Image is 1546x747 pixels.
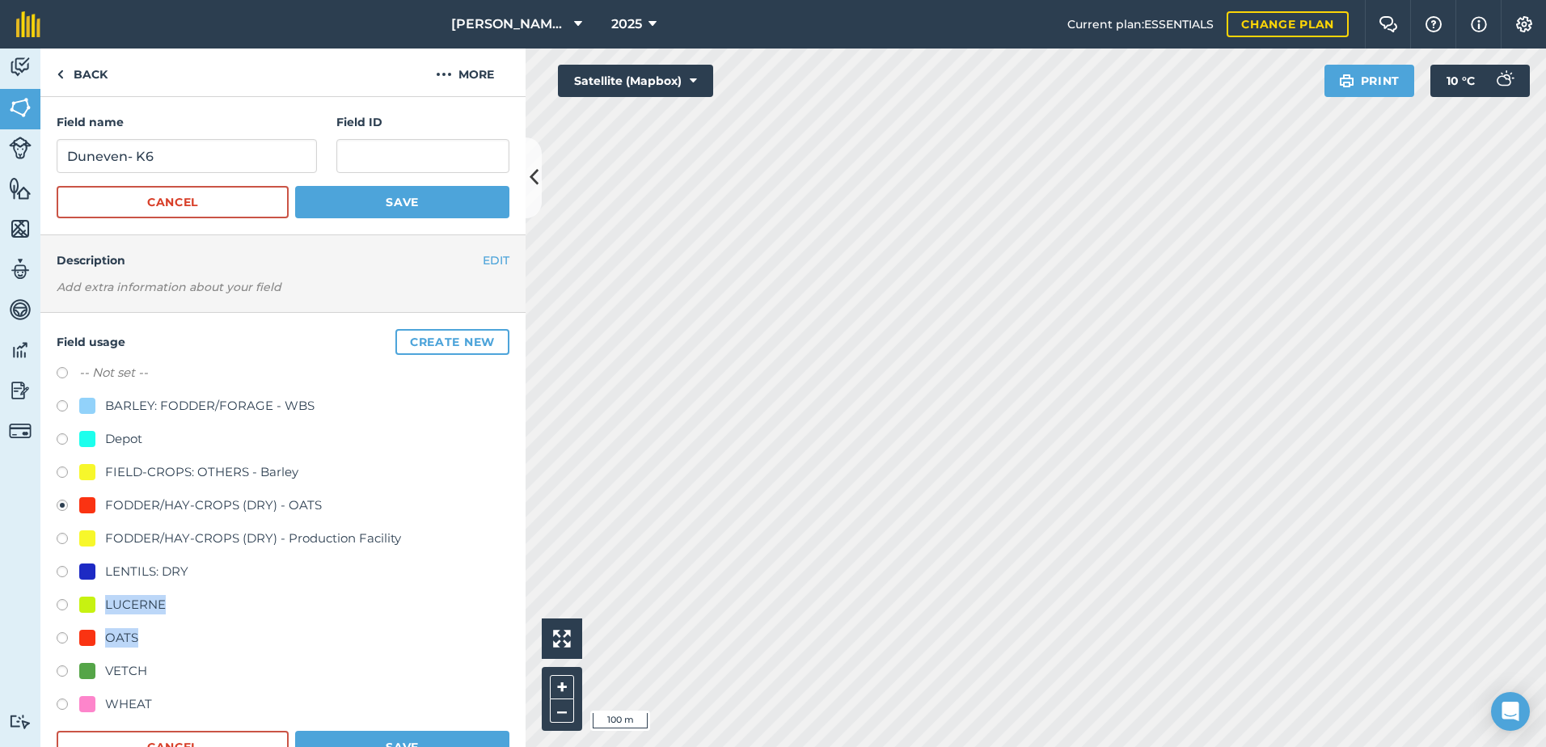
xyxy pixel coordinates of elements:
[105,628,138,648] div: OATS
[16,11,40,37] img: fieldmargin Logo
[105,462,298,482] div: FIELD-CROPS: OTHERS - Barley
[336,113,509,131] h4: Field ID
[404,49,526,96] button: More
[1339,71,1354,91] img: svg+xml;base64,PHN2ZyB4bWxucz0iaHR0cDovL3d3dy53My5vcmcvMjAwMC9zdmciIHdpZHRoPSIxOSIgaGVpZ2h0PSIyNC...
[40,49,124,96] a: Back
[9,338,32,362] img: svg+xml;base64,PD94bWwgdmVyc2lvbj0iMS4wIiBlbmNvZGluZz0idXRmLTgiPz4KPCEtLSBHZW5lcmF0b3I6IEFkb2JlIE...
[105,529,401,548] div: FODDER/HAY-CROPS (DRY) - Production Facility
[57,280,281,294] em: Add extra information about your field
[105,595,166,614] div: LUCERNE
[105,661,147,681] div: VETCH
[295,186,509,218] button: Save
[1447,65,1475,97] span: 10 ° C
[105,562,188,581] div: LENTILS: DRY
[9,714,32,729] img: svg+xml;base64,PD94bWwgdmVyc2lvbj0iMS4wIiBlbmNvZGluZz0idXRmLTgiPz4KPCEtLSBHZW5lcmF0b3I6IEFkb2JlIE...
[9,378,32,403] img: svg+xml;base64,PD94bWwgdmVyc2lvbj0iMS4wIiBlbmNvZGluZz0idXRmLTgiPz4KPCEtLSBHZW5lcmF0b3I6IEFkb2JlIE...
[451,15,568,34] span: [PERSON_NAME] ASAHI PADDOCKS
[1514,16,1534,32] img: A cog icon
[611,15,642,34] span: 2025
[105,694,152,714] div: WHEAT
[57,251,509,269] h4: Description
[550,699,574,723] button: –
[57,329,509,355] h4: Field usage
[1491,692,1530,731] div: Open Intercom Messenger
[9,176,32,200] img: svg+xml;base64,PHN2ZyB4bWxucz0iaHR0cDovL3d3dy53My5vcmcvMjAwMC9zdmciIHdpZHRoPSI1NiIgaGVpZ2h0PSI2MC...
[9,257,32,281] img: svg+xml;base64,PD94bWwgdmVyc2lvbj0iMS4wIiBlbmNvZGluZz0idXRmLTgiPz4KPCEtLSBHZW5lcmF0b3I6IEFkb2JlIE...
[1471,15,1487,34] img: svg+xml;base64,PHN2ZyB4bWxucz0iaHR0cDovL3d3dy53My5vcmcvMjAwMC9zdmciIHdpZHRoPSIxNyIgaGVpZ2h0PSIxNy...
[1379,16,1398,32] img: Two speech bubbles overlapping with the left bubble in the forefront
[436,65,452,84] img: svg+xml;base64,PHN2ZyB4bWxucz0iaHR0cDovL3d3dy53My5vcmcvMjAwMC9zdmciIHdpZHRoPSIyMCIgaGVpZ2h0PSIyNC...
[57,65,64,84] img: svg+xml;base64,PHN2ZyB4bWxucz0iaHR0cDovL3d3dy53My5vcmcvMjAwMC9zdmciIHdpZHRoPSI5IiBoZWlnaHQ9IjI0Ii...
[1424,16,1443,32] img: A question mark icon
[1488,65,1520,97] img: svg+xml;base64,PD94bWwgdmVyc2lvbj0iMS4wIiBlbmNvZGluZz0idXRmLTgiPz4KPCEtLSBHZW5lcmF0b3I6IEFkb2JlIE...
[57,186,289,218] button: Cancel
[1227,11,1349,37] a: Change plan
[550,675,574,699] button: +
[395,329,509,355] button: Create new
[1067,15,1214,33] span: Current plan : ESSENTIALS
[57,113,317,131] h4: Field name
[79,363,148,382] label: -- Not set --
[9,55,32,79] img: svg+xml;base64,PD94bWwgdmVyc2lvbj0iMS4wIiBlbmNvZGluZz0idXRmLTgiPz4KPCEtLSBHZW5lcmF0b3I6IEFkb2JlIE...
[1324,65,1415,97] button: Print
[9,420,32,442] img: svg+xml;base64,PD94bWwgdmVyc2lvbj0iMS4wIiBlbmNvZGluZz0idXRmLTgiPz4KPCEtLSBHZW5lcmF0b3I6IEFkb2JlIE...
[9,217,32,241] img: svg+xml;base64,PHN2ZyB4bWxucz0iaHR0cDovL3d3dy53My5vcmcvMjAwMC9zdmciIHdpZHRoPSI1NiIgaGVpZ2h0PSI2MC...
[1430,65,1530,97] button: 10 °C
[553,630,571,648] img: Four arrows, one pointing top left, one top right, one bottom right and the last bottom left
[105,396,315,416] div: BARLEY: FODDER/FORAGE - WBS
[105,429,142,449] div: Depot
[558,65,713,97] button: Satellite (Mapbox)
[9,298,32,322] img: svg+xml;base64,PD94bWwgdmVyc2lvbj0iMS4wIiBlbmNvZGluZz0idXRmLTgiPz4KPCEtLSBHZW5lcmF0b3I6IEFkb2JlIE...
[9,137,32,159] img: svg+xml;base64,PD94bWwgdmVyc2lvbj0iMS4wIiBlbmNvZGluZz0idXRmLTgiPz4KPCEtLSBHZW5lcmF0b3I6IEFkb2JlIE...
[483,251,509,269] button: EDIT
[9,95,32,120] img: svg+xml;base64,PHN2ZyB4bWxucz0iaHR0cDovL3d3dy53My5vcmcvMjAwMC9zdmciIHdpZHRoPSI1NiIgaGVpZ2h0PSI2MC...
[105,496,322,515] div: FODDER/HAY-CROPS (DRY) - OATS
